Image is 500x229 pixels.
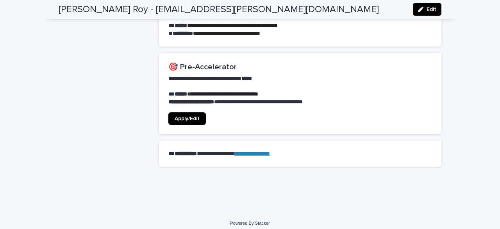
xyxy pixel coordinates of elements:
h2: [PERSON_NAME] Roy - [EMAIL_ADDRESS][PERSON_NAME][DOMAIN_NAME] [59,4,379,15]
span: Edit [427,7,436,12]
a: Powered By Stacker [230,221,270,225]
a: Apply/Edit [168,112,206,125]
h2: 🎯 Pre-Accelerator [168,62,432,72]
button: Edit [413,3,441,16]
span: Apply/Edit [175,116,200,121]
